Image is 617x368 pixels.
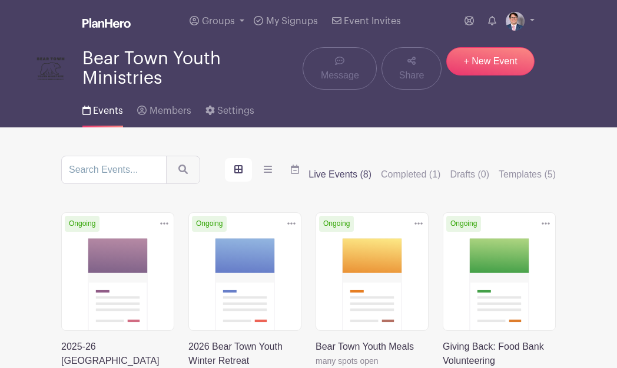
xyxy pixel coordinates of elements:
[381,167,440,182] label: Completed (1)
[450,167,489,182] label: Drafts (0)
[150,106,191,116] span: Members
[61,156,167,184] input: Search Events...
[82,49,303,88] span: Bear Town Youth Ministries
[308,167,556,182] div: filters
[33,51,68,86] img: Bear%20Town%20Youth%20Ministries%20Logo.png
[82,90,123,127] a: Events
[308,167,371,182] label: Live Events (8)
[446,47,535,75] a: + New Event
[499,167,556,182] label: Templates (5)
[202,17,235,26] span: Groups
[225,158,308,182] div: order and view
[321,68,359,83] span: Message
[93,106,123,116] span: Events
[205,90,254,127] a: Settings
[137,90,191,127] a: Members
[303,47,377,90] a: Message
[506,12,525,31] img: T.%20Moore%20Headshot%202024.jpg
[82,18,131,28] img: logo_white-6c42ec7e38ccf1d336a20a19083b03d10ae64f83f12c07503d8b9e83406b4c7d.svg
[382,47,442,90] a: Share
[217,106,254,116] span: Settings
[344,17,401,26] span: Event Invites
[399,68,424,83] span: Share
[266,17,318,26] span: My Signups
